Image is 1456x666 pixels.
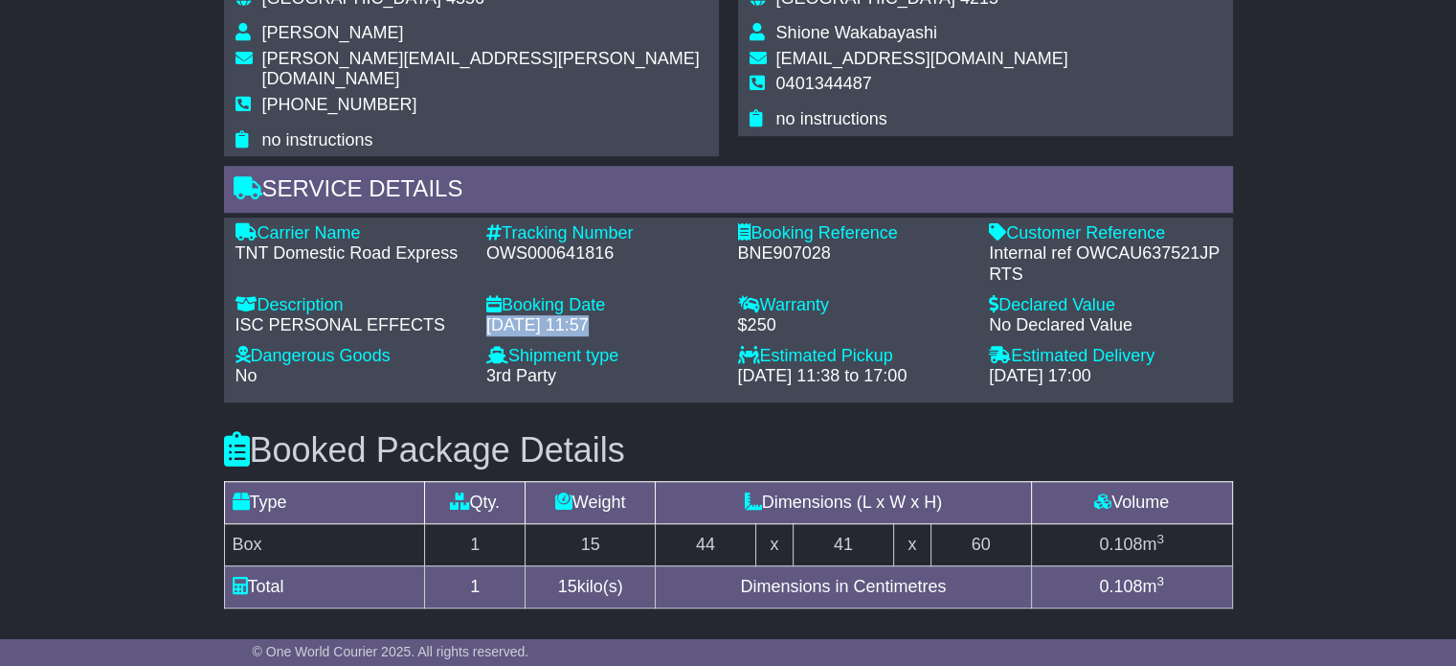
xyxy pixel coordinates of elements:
[224,431,1233,470] h3: Booked Package Details
[738,366,971,387] div: [DATE] 11:38 to 17:00
[1031,481,1232,523] td: Volume
[755,523,793,565] td: x
[425,523,526,565] td: 1
[1099,535,1142,554] span: 0.108
[1031,523,1232,565] td: m
[989,295,1221,316] div: Declared Value
[656,481,1032,523] td: Dimensions (L x W x H)
[486,366,556,385] span: 3rd Party
[486,243,719,264] div: OWS000641816
[1031,565,1232,608] td: m
[486,346,719,367] div: Shipment type
[253,644,529,659] span: © One World Courier 2025. All rights reserved.
[235,223,468,244] div: Carrier Name
[526,523,656,565] td: 15
[776,74,872,93] span: 0401344487
[224,481,425,523] td: Type
[425,481,526,523] td: Qty.
[656,523,756,565] td: 44
[738,243,971,264] div: BNE907028
[235,295,468,316] div: Description
[425,565,526,608] td: 1
[656,565,1032,608] td: Dimensions in Centimetres
[486,295,719,316] div: Booking Date
[262,23,404,42] span: [PERSON_NAME]
[738,315,971,336] div: $250
[235,346,468,367] div: Dangerous Goods
[486,315,719,336] div: [DATE] 11:57
[989,315,1221,336] div: No Declared Value
[526,481,656,523] td: Weight
[1099,577,1142,596] span: 0.108
[776,109,887,128] span: no instructions
[738,346,971,367] div: Estimated Pickup
[1156,532,1164,546] sup: 3
[776,49,1068,68] span: [EMAIL_ADDRESS][DOMAIN_NAME]
[738,295,971,316] div: Warranty
[526,565,656,608] td: kilo(s)
[793,523,893,565] td: 41
[776,23,937,42] span: Shione Wakabayashi
[235,243,468,264] div: TNT Domestic Road Express
[262,49,700,89] span: [PERSON_NAME][EMAIL_ADDRESS][PERSON_NAME][DOMAIN_NAME]
[738,223,971,244] div: Booking Reference
[1156,574,1164,588] sup: 3
[930,523,1031,565] td: 60
[486,223,719,244] div: Tracking Number
[235,366,258,385] span: No
[989,346,1221,367] div: Estimated Delivery
[235,315,468,336] div: ISC PERSONAL EFFECTS
[893,523,930,565] td: x
[224,166,1233,218] div: Service Details
[262,130,373,149] span: no instructions
[224,565,425,608] td: Total
[989,366,1221,387] div: [DATE] 17:00
[989,223,1221,244] div: Customer Reference
[224,523,425,565] td: Box
[262,95,417,114] span: [PHONE_NUMBER]
[558,577,577,596] span: 15
[989,243,1221,285] div: Internal ref OWCAU637521JP RTS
